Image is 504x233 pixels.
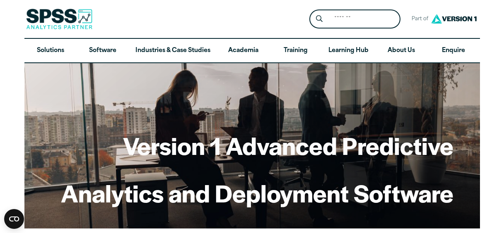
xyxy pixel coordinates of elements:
button: Open CMP widget [4,209,24,229]
nav: Desktop version of site main menu [24,39,480,63]
h1: Analytics and Deployment Software [61,177,453,209]
button: Search magnifying glass icon [311,12,327,27]
span: Part of [407,13,429,25]
a: Software [77,39,129,63]
img: SPSS Analytics Partner [26,9,92,29]
h1: Version 1 Advanced Predictive [61,129,453,162]
form: Site Header Search Form [309,10,400,29]
a: Learning Hub [322,39,375,63]
a: Training [269,39,321,63]
a: Academia [217,39,269,63]
a: About Us [375,39,427,63]
a: Solutions [24,39,77,63]
a: Industries & Case Studies [129,39,217,63]
a: Enquire [427,39,480,63]
img: Version1 Logo [429,11,479,26]
svg: Search magnifying glass icon [316,15,323,22]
